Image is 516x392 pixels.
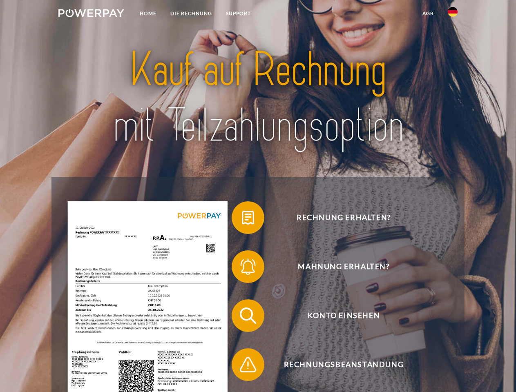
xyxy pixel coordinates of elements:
span: Konto einsehen [243,299,444,332]
button: Rechnungsbeanstandung [232,348,444,381]
img: qb_bill.svg [238,207,258,228]
a: agb [415,6,441,21]
span: Rechnung erhalten? [243,201,444,234]
span: Rechnungsbeanstandung [243,348,444,381]
img: logo-powerpay-white.svg [58,9,124,17]
img: de [448,7,458,17]
img: title-powerpay_de.svg [78,39,438,156]
a: Home [133,6,163,21]
a: SUPPORT [219,6,258,21]
button: Rechnung erhalten? [232,201,444,234]
button: Konto einsehen [232,299,444,332]
img: qb_search.svg [238,305,258,326]
button: Mahnung erhalten? [232,250,444,283]
img: qb_warning.svg [238,354,258,375]
img: qb_bell.svg [238,256,258,277]
span: Mahnung erhalten? [243,250,444,283]
a: DIE RECHNUNG [163,6,219,21]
